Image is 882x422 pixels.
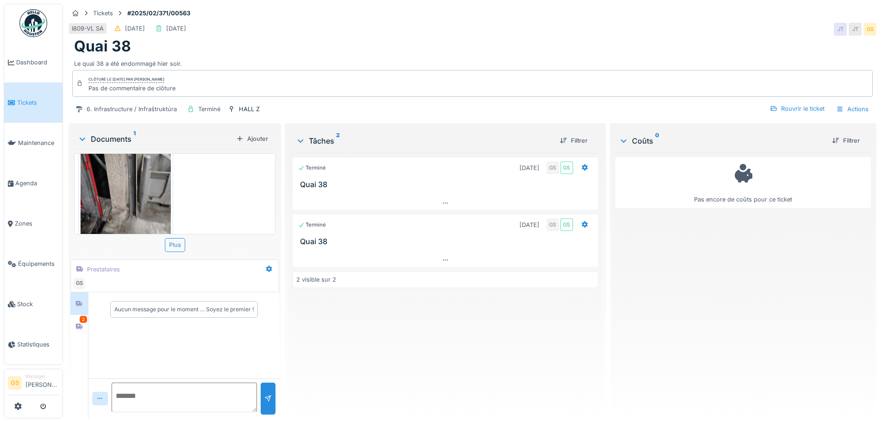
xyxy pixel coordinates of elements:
div: HALL Z [239,105,260,113]
span: Tickets [17,98,59,107]
span: Maintenance [18,139,59,147]
div: Pas de commentaire de clôture [88,84,175,93]
div: Filtrer [556,134,591,147]
div: Tâches [296,135,552,146]
div: Coûts [619,135,825,146]
div: Terminé [298,221,326,229]
div: Plus [165,238,185,252]
div: GS [73,277,86,290]
div: GS [863,23,876,36]
div: Ajouter [232,132,272,145]
a: Équipements [4,244,63,284]
span: Équipements [18,259,59,268]
div: Clôturé le [DATE] par [PERSON_NAME] [88,76,164,83]
sup: 0 [655,135,659,146]
span: Zones [15,219,59,228]
div: JT [834,23,847,36]
span: Dashboard [16,58,59,67]
strong: #2025/02/371/00563 [124,9,194,18]
div: GS [560,218,573,231]
img: Badge_color-CXgf-gQk.svg [19,9,47,37]
div: Terminé [298,164,326,172]
div: GS [546,218,559,231]
sup: 2 [336,135,340,146]
div: Pas encore de coûts pour ce ticket [621,161,865,204]
div: Actions [832,102,873,116]
h3: Quai 38 [300,237,594,246]
div: Aucun message pour le moment … Soyez le premier ! [114,305,254,314]
div: [DATE] [125,24,145,33]
div: Filtrer [828,134,863,147]
img: pg3yi6574zu6xvd8idzvjcxy05df [81,117,171,237]
a: Stock [4,284,63,324]
div: Manager [25,373,59,380]
div: 2 [80,316,87,323]
span: Statistiques [17,340,59,349]
div: Prestataires [87,265,120,274]
div: Terminé [198,105,220,113]
div: Le quai 38 a été endommagé hier soir. [74,56,871,68]
a: Dashboard [4,42,63,82]
h3: Quai 38 [300,180,594,189]
li: GS [8,376,22,390]
div: Rouvrir le ticket [766,102,828,115]
span: Stock [17,300,59,309]
a: Agenda [4,163,63,203]
a: Statistiques [4,324,63,365]
div: JT [849,23,862,36]
div: 6. Infrastructure / Infraštruktúra [87,105,177,113]
sup: 1 [133,133,136,145]
li: [PERSON_NAME] [25,373,59,393]
div: 2 visible sur 2 [296,275,336,284]
a: GS Manager[PERSON_NAME] [8,373,59,395]
div: GS [546,161,559,174]
div: Tickets [93,9,113,18]
h1: Quai 38 [74,38,131,55]
span: Agenda [15,179,59,188]
div: [DATE] [519,220,539,229]
div: GS [560,161,573,174]
div: [DATE] [166,24,186,33]
a: Zones [4,203,63,244]
a: Tickets [4,82,63,123]
a: Maintenance [4,123,63,163]
div: I809-VL SA [72,24,104,33]
div: Documents [78,133,232,145]
div: [DATE] [519,164,539,172]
